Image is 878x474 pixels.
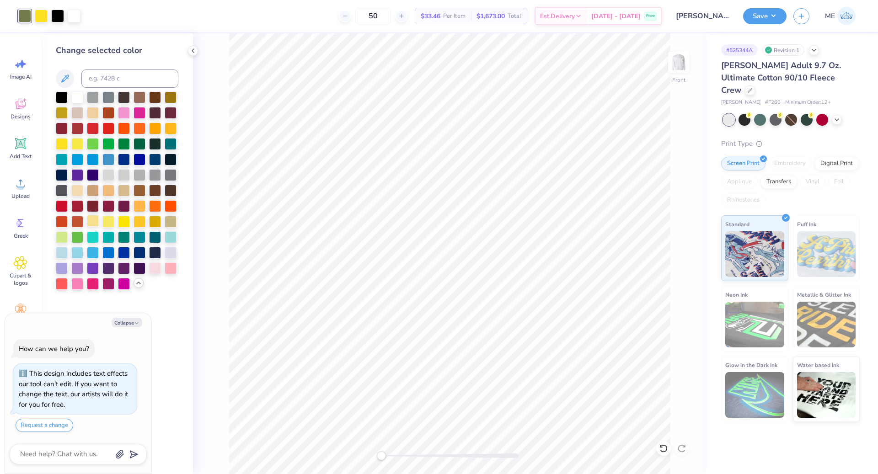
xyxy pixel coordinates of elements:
[721,193,766,207] div: Rhinestones
[669,53,688,71] img: Front
[508,11,521,21] span: Total
[5,272,36,287] span: Clipart & logos
[797,219,816,229] span: Puff Ink
[721,175,758,189] div: Applique
[56,44,178,57] div: Change selected color
[721,157,766,170] div: Screen Print
[721,44,758,56] div: # 525344A
[725,231,784,277] img: Standard
[765,99,781,107] span: # F260
[828,175,850,189] div: Foil
[721,99,760,107] span: [PERSON_NAME]
[14,232,28,240] span: Greek
[591,11,641,21] span: [DATE] - [DATE]
[10,153,32,160] span: Add Text
[785,99,831,107] span: Minimum Order: 12 +
[646,13,655,19] span: Free
[797,231,856,277] img: Puff Ink
[797,372,856,418] img: Water based Ink
[814,157,859,170] div: Digital Print
[797,290,851,299] span: Metallic & Glitter Ink
[19,369,128,409] div: This design includes text effects our tool can't edit. If you want to change the text, our artist...
[10,73,32,80] span: Image AI
[721,60,841,96] span: [PERSON_NAME] Adult 9.7 Oz. Ultimate Cotton 90/10 Fleece Crew
[112,318,142,327] button: Collapse
[743,8,787,24] button: Save
[800,175,825,189] div: Vinyl
[19,344,89,353] div: How can we help you?
[421,11,440,21] span: $33.46
[725,372,784,418] img: Glow in the Dark Ink
[725,290,748,299] span: Neon Ink
[768,157,812,170] div: Embroidery
[672,76,685,84] div: Front
[11,192,30,200] span: Upload
[540,11,575,21] span: Est. Delivery
[11,113,31,120] span: Designs
[725,219,750,229] span: Standard
[797,302,856,347] img: Metallic & Glitter Ink
[825,11,835,21] span: ME
[476,11,505,21] span: $1,673.00
[821,7,860,25] a: ME
[443,11,466,21] span: Per Item
[669,7,736,25] input: Untitled Design
[762,44,804,56] div: Revision 1
[760,175,797,189] div: Transfers
[797,360,839,370] span: Water based Ink
[837,7,856,25] img: Maria Espena
[725,302,784,347] img: Neon Ink
[355,8,391,24] input: – –
[16,419,73,432] button: Request a change
[81,69,178,88] input: e.g. 7428 c
[725,360,777,370] span: Glow in the Dark Ink
[721,138,860,149] div: Print Type
[377,451,386,460] div: Accessibility label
